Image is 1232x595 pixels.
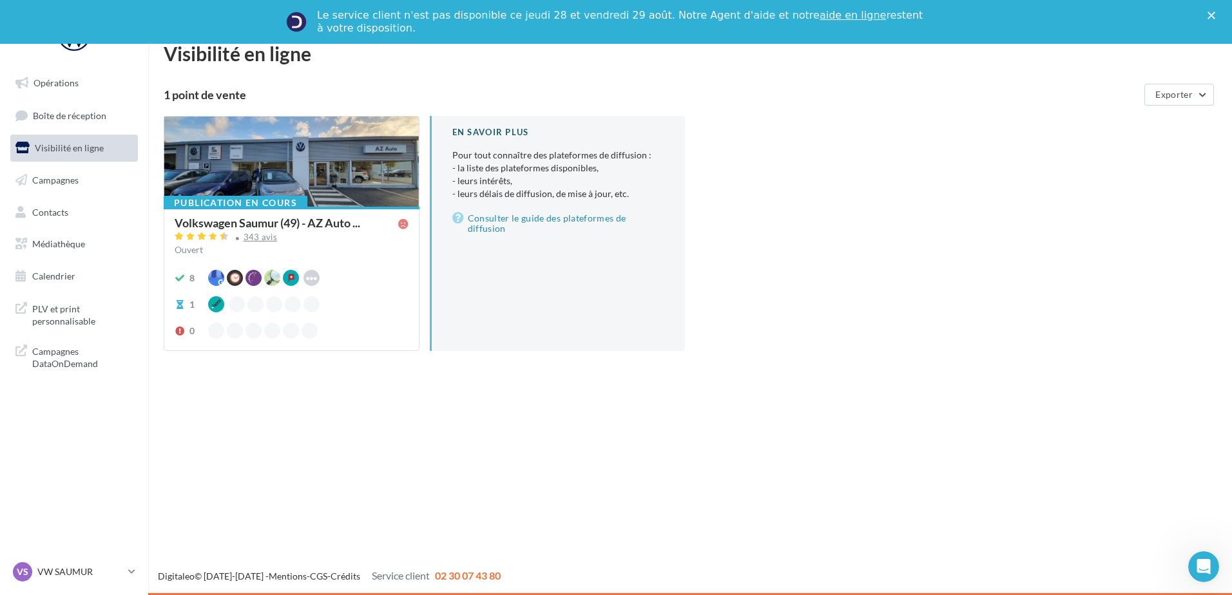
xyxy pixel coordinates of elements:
span: Opérations [34,77,79,88]
a: Digitaleo [158,571,195,581]
a: Mentions [269,571,307,581]
span: 02 30 07 43 80 [435,569,501,581]
a: Calendrier [8,263,140,290]
iframe: Intercom live chat [1188,551,1219,582]
span: Contacts [32,206,68,217]
span: Volkswagen Saumur (49) - AZ Auto ... [175,217,360,229]
span: Médiathèque [32,238,85,249]
p: VW SAUMUR [37,565,123,578]
span: Boîte de réception [33,109,106,120]
span: PLV et print personnalisable [32,300,133,328]
div: Visibilité en ligne [164,44,1217,63]
a: Consulter le guide des plateformes de diffusion [452,211,665,236]
a: aide en ligne [820,9,886,21]
a: Contacts [8,199,140,226]
a: VS VW SAUMUR [10,560,138,584]
a: Boîte de réception [8,102,140,129]
div: 0 [189,325,195,337]
div: 343 avis [244,233,278,241]
a: Campagnes DataOnDemand [8,337,140,375]
div: 1 point de vente [164,89,1139,100]
div: Fermer [1208,12,1220,19]
div: 8 [189,272,195,285]
li: - leurs délais de diffusion, de mise à jour, etc. [452,187,665,200]
a: Visibilité en ligne [8,135,140,162]
span: Calendrier [32,270,75,281]
img: Profile image for Service-Client [286,12,307,32]
span: © [DATE]-[DATE] - - - [158,571,501,581]
span: Service client [372,569,430,581]
button: Exporter [1144,84,1214,106]
div: 1 [189,298,195,311]
a: CGS [310,571,327,581]
a: Médiathèque [8,231,140,258]
a: 343 avis [175,231,409,246]
li: - la liste des plateformes disponibles, [452,162,665,175]
span: Ouvert [175,244,203,255]
a: Opérations [8,70,140,97]
span: Visibilité en ligne [35,142,104,153]
li: - leurs intérêts, [452,175,665,187]
span: Campagnes [32,175,79,185]
a: Crédits [331,571,360,581]
a: Campagnes [8,167,140,194]
div: En savoir plus [452,126,665,138]
div: Publication en cours [164,196,307,210]
p: Pour tout connaître des plateformes de diffusion : [452,149,665,200]
div: Le service client n'est pas disponible ce jeudi 28 et vendredi 29 août. Notre Agent d'aide et not... [317,9,925,35]
span: Campagnes DataOnDemand [32,343,133,370]
span: Exporter [1155,89,1193,100]
a: PLV et print personnalisable [8,295,140,333]
span: VS [17,565,28,578]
